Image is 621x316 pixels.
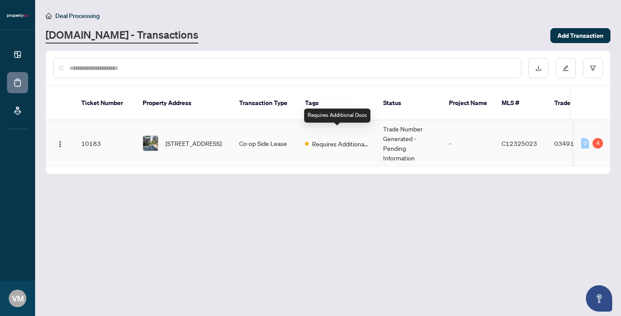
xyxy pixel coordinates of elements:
[304,109,370,123] div: Requires Additional Docs
[547,86,609,120] th: Trade Number
[502,139,537,147] span: C12325023
[143,136,158,151] img: thumbnail-img
[74,120,136,167] td: 10183
[442,86,495,120] th: Project Name
[550,28,610,43] button: Add Transaction
[581,138,589,149] div: 0
[528,58,549,78] button: download
[46,28,198,44] a: [DOMAIN_NAME] - Transactions
[563,65,569,71] span: edit
[586,285,612,312] button: Open asap
[74,86,136,120] th: Ticket Number
[547,120,609,167] td: 034918
[136,86,232,120] th: Property Address
[376,120,442,167] td: Trade Number Generated - Pending Information
[12,292,24,305] span: VM
[46,13,52,19] span: home
[495,86,547,120] th: MLS #
[232,120,298,167] td: Co-op Side Lease
[7,13,28,18] img: logo
[556,58,576,78] button: edit
[557,29,603,43] span: Add Transaction
[376,86,442,120] th: Status
[53,136,67,150] button: Logo
[592,138,603,149] div: 4
[57,141,64,148] img: Logo
[442,120,495,167] td: -
[590,65,596,71] span: filter
[298,86,376,120] th: Tags
[312,139,369,149] span: Requires Additional Docs
[165,138,222,148] span: [STREET_ADDRESS]
[55,12,100,20] span: Deal Processing
[535,65,542,71] span: download
[583,58,603,78] button: filter
[232,86,298,120] th: Transaction Type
